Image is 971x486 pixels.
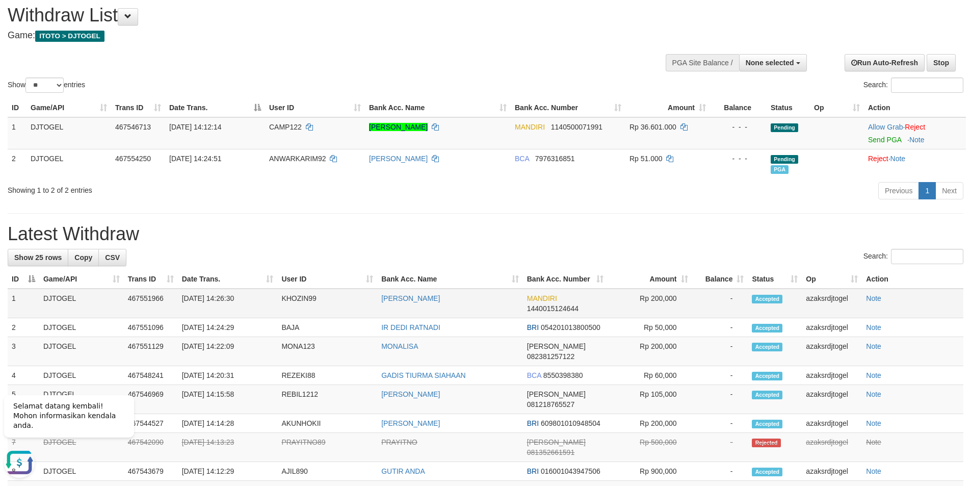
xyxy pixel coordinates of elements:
td: 467548241 [124,366,178,385]
span: Copy 1440015124644 to clipboard [527,304,579,313]
span: Rp 36.601.000 [629,123,676,131]
span: Accepted [752,391,782,399]
span: Marked by azaksrdjtogel [771,165,789,174]
td: · [864,149,966,178]
th: Date Trans.: activate to sort column descending [165,98,265,117]
span: Accepted [752,295,782,303]
td: - [692,366,748,385]
td: Rp 900,000 [608,462,692,481]
span: 467546713 [115,123,151,131]
a: Note [866,419,881,427]
th: Status [767,98,810,117]
a: Note [866,342,881,350]
th: Balance [710,98,767,117]
td: 1 [8,117,27,149]
td: Rp 500,000 [608,433,692,462]
td: azaksrdjtogel [802,289,862,318]
td: - [692,433,748,462]
td: KHOZIN99 [277,289,377,318]
th: Action [864,98,966,117]
span: BRI [527,323,539,331]
td: REBIL1212 [277,385,377,414]
span: 467554250 [115,155,151,163]
td: Rp 200,000 [608,337,692,366]
span: BRI [527,419,539,427]
span: Copy 082381257122 to clipboard [527,352,574,361]
a: Note [866,438,881,446]
td: DJTOGEL [39,289,124,318]
span: MANDIRI [515,123,545,131]
button: None selected [739,54,807,71]
a: Note [866,467,881,475]
span: Accepted [752,343,782,351]
td: AKUNHOKII [277,414,377,433]
span: Rejected [752,439,780,447]
span: [DATE] 14:24:51 [169,155,221,163]
span: Copy 016001043947506 to clipboard [541,467,600,475]
a: [PERSON_NAME] [381,294,440,302]
span: Accepted [752,420,782,428]
span: Copy 1140500071991 to clipboard [551,123,602,131]
td: 467544527 [124,414,178,433]
th: Amount: activate to sort column ascending [625,98,710,117]
td: DJTOGEL [39,385,124,414]
a: 1 [918,182,936,199]
a: GUTIR ANDA [381,467,425,475]
td: Rp 200,000 [608,414,692,433]
a: Show 25 rows [8,249,68,266]
td: azaksrdjtogel [802,366,862,385]
span: Copy 054201013800500 to clipboard [541,323,600,331]
span: Pending [771,155,798,164]
h1: Latest Withdraw [8,224,963,244]
td: [DATE] 14:26:30 [178,289,278,318]
td: - [692,337,748,366]
td: DJTOGEL [39,318,124,337]
td: azaksrdjtogel [802,433,862,462]
select: Showentries [25,78,64,93]
span: Accepted [752,468,782,476]
span: Copy 081352661591 to clipboard [527,448,574,456]
a: GADIS TIURMA SIAHAAN [381,371,465,379]
a: Copy [68,249,99,266]
td: 2 [8,149,27,178]
td: [DATE] 14:13:23 [178,433,278,462]
a: MONALISA [381,342,418,350]
td: 3 [8,337,39,366]
span: Copy 081218765527 to clipboard [527,400,574,408]
td: azaksrdjtogel [802,318,862,337]
td: PRAYITNO89 [277,433,377,462]
span: BCA [515,155,529,163]
td: 467551096 [124,318,178,337]
th: Game/API: activate to sort column ascending [27,98,111,117]
label: Show entries [8,78,85,93]
td: MONA123 [277,337,377,366]
td: 1 [8,289,39,318]
td: - [692,318,748,337]
span: Show 25 rows [14,253,62,262]
button: Open LiveChat chat widget [4,61,35,92]
td: DJTOGEL [27,117,111,149]
a: Previous [878,182,919,199]
td: [DATE] 14:20:31 [178,366,278,385]
label: Search: [863,249,963,264]
td: DJTOGEL [39,337,124,366]
span: Rp 51.000 [629,155,663,163]
td: DJTOGEL [27,149,111,178]
h4: Game: [8,31,637,41]
a: Note [866,390,881,398]
h1: Withdraw List [8,5,637,25]
td: azaksrdjtogel [802,385,862,414]
span: [PERSON_NAME] [527,390,586,398]
a: Note [866,323,881,331]
td: [DATE] 14:22:09 [178,337,278,366]
td: DJTOGEL [39,366,124,385]
th: Status: activate to sort column ascending [748,270,802,289]
th: Bank Acc. Number: activate to sort column ascending [523,270,608,289]
td: [DATE] 14:24:29 [178,318,278,337]
a: Allow Grab [868,123,903,131]
span: ANWARKARIM92 [269,155,326,163]
a: Note [866,294,881,302]
td: 2 [8,318,39,337]
td: Rp 200,000 [608,289,692,318]
th: Op: activate to sort column ascending [810,98,864,117]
